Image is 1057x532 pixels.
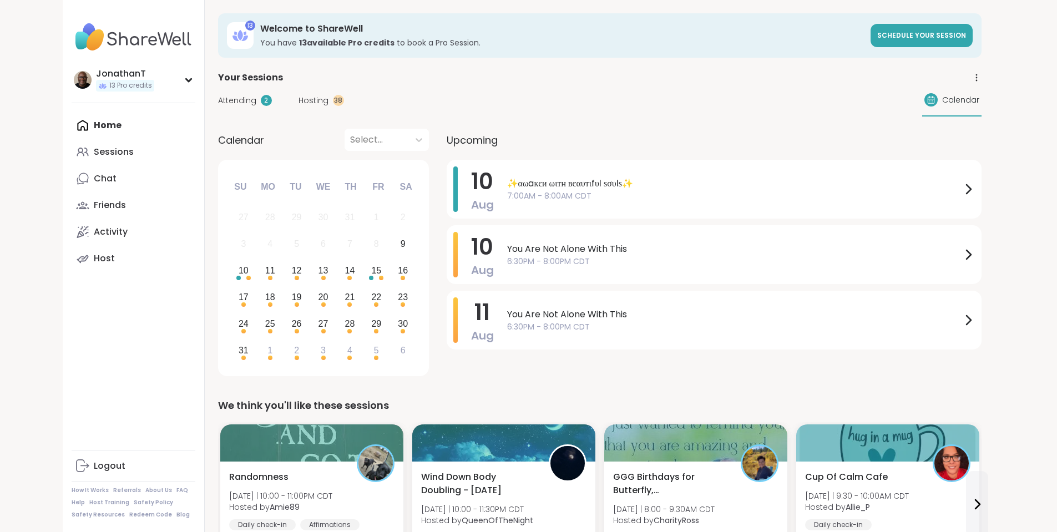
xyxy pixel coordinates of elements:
div: Choose Saturday, August 23rd, 2025 [391,285,415,309]
span: 6:30PM - 8:00PM CDT [507,321,962,333]
span: Hosted by [421,515,533,526]
a: FAQ [176,487,188,494]
div: Choose Saturday, August 30th, 2025 [391,312,415,336]
img: ShareWell Nav Logo [72,18,195,57]
div: Chat [94,173,117,185]
span: Attending [218,95,256,107]
div: 27 [239,210,249,225]
div: Not available Sunday, August 3rd, 2025 [232,232,256,256]
h3: You have to book a Pro Session. [260,37,864,48]
img: QueenOfTheNight [550,446,585,480]
a: Chat [72,165,195,192]
div: 21 [345,290,355,305]
div: 29 [371,316,381,331]
div: Choose Thursday, August 14th, 2025 [338,259,362,283]
div: 13 [318,263,328,278]
img: CharityRoss [742,446,777,480]
span: Aug [471,262,494,278]
div: 5 [294,236,299,251]
div: Choose Tuesday, August 19th, 2025 [285,285,308,309]
div: Not available Monday, August 4th, 2025 [258,232,282,256]
div: 18 [265,290,275,305]
a: Help [72,499,85,506]
div: 2 [401,210,406,225]
span: Hosted by [613,515,715,526]
b: 13 available Pro credit s [299,37,395,48]
span: 11 [474,297,490,328]
a: Safety Resources [72,511,125,519]
div: Choose Wednesday, September 3rd, 2025 [311,338,335,362]
div: Host [94,252,115,265]
a: Host [72,245,195,272]
span: You Are Not Alone With This [507,308,962,321]
span: GGG Birthdays for Butterfly, [PERSON_NAME] and [PERSON_NAME] [613,470,729,497]
div: Affirmations [300,519,360,530]
span: Cup Of Calm Cafe [805,470,888,484]
img: JonathanT [74,71,92,89]
span: [DATE] | 9:30 - 10:00AM CDT [805,490,909,501]
div: 28 [345,316,355,331]
div: 14 [345,263,355,278]
div: 9 [401,236,406,251]
span: 10 [471,166,493,197]
span: Calendar [942,94,979,106]
div: Sessions [94,146,134,158]
div: 8 [374,236,379,251]
a: Referrals [113,487,141,494]
span: 6:30PM - 8:00PM CDT [507,256,962,267]
a: Friends [72,192,195,219]
span: You Are Not Alone With This [507,242,962,256]
div: Choose Saturday, August 9th, 2025 [391,232,415,256]
div: 4 [267,236,272,251]
div: We [311,175,335,199]
div: 24 [239,316,249,331]
div: Choose Tuesday, August 12th, 2025 [285,259,308,283]
a: How It Works [72,487,109,494]
span: Schedule your session [877,31,966,40]
div: Activity [94,226,128,238]
span: ✨αωaкєи ωιтн вєαυтιfυℓ ѕσυℓѕ✨ [507,177,962,190]
div: 1 [374,210,379,225]
div: Choose Wednesday, August 27th, 2025 [311,312,335,336]
b: Amie89 [270,501,300,513]
span: 13 Pro credits [109,81,152,90]
b: Allie_P [846,501,870,513]
div: Not available Wednesday, July 30th, 2025 [311,206,335,230]
div: Choose Monday, August 25th, 2025 [258,312,282,336]
div: Choose Wednesday, August 13th, 2025 [311,259,335,283]
a: About Us [145,487,172,494]
div: Choose Monday, August 11th, 2025 [258,259,282,283]
div: Choose Saturday, August 16th, 2025 [391,259,415,283]
div: Not available Thursday, August 7th, 2025 [338,232,362,256]
div: Mo [256,175,280,199]
div: Not available Friday, August 1st, 2025 [365,206,388,230]
div: Choose Tuesday, August 26th, 2025 [285,312,308,336]
span: Upcoming [447,133,498,148]
div: Choose Friday, September 5th, 2025 [365,338,388,362]
div: 17 [239,290,249,305]
div: 27 [318,316,328,331]
div: Choose Thursday, August 21st, 2025 [338,285,362,309]
span: Hosted by [229,501,332,513]
div: Choose Friday, August 29th, 2025 [365,312,388,336]
div: 31 [239,343,249,358]
a: Schedule your session [871,24,973,47]
span: Hosting [299,95,328,107]
div: We think you'll like these sessions [218,398,982,413]
div: Choose Sunday, August 31st, 2025 [232,338,256,362]
div: 2 [294,343,299,358]
div: 25 [265,316,275,331]
b: QueenOfTheNight [462,515,533,526]
div: month 2025-08 [230,204,416,363]
div: Not available Saturday, August 2nd, 2025 [391,206,415,230]
span: 7:00AM - 8:00AM CDT [507,190,962,202]
div: JonathanT [96,68,154,80]
div: Choose Thursday, September 4th, 2025 [338,338,362,362]
div: 16 [398,263,408,278]
div: Choose Monday, August 18th, 2025 [258,285,282,309]
div: Choose Saturday, September 6th, 2025 [391,338,415,362]
a: Host Training [89,499,129,506]
div: Not available Monday, July 28th, 2025 [258,206,282,230]
div: 6 [321,236,326,251]
div: Choose Sunday, August 17th, 2025 [232,285,256,309]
